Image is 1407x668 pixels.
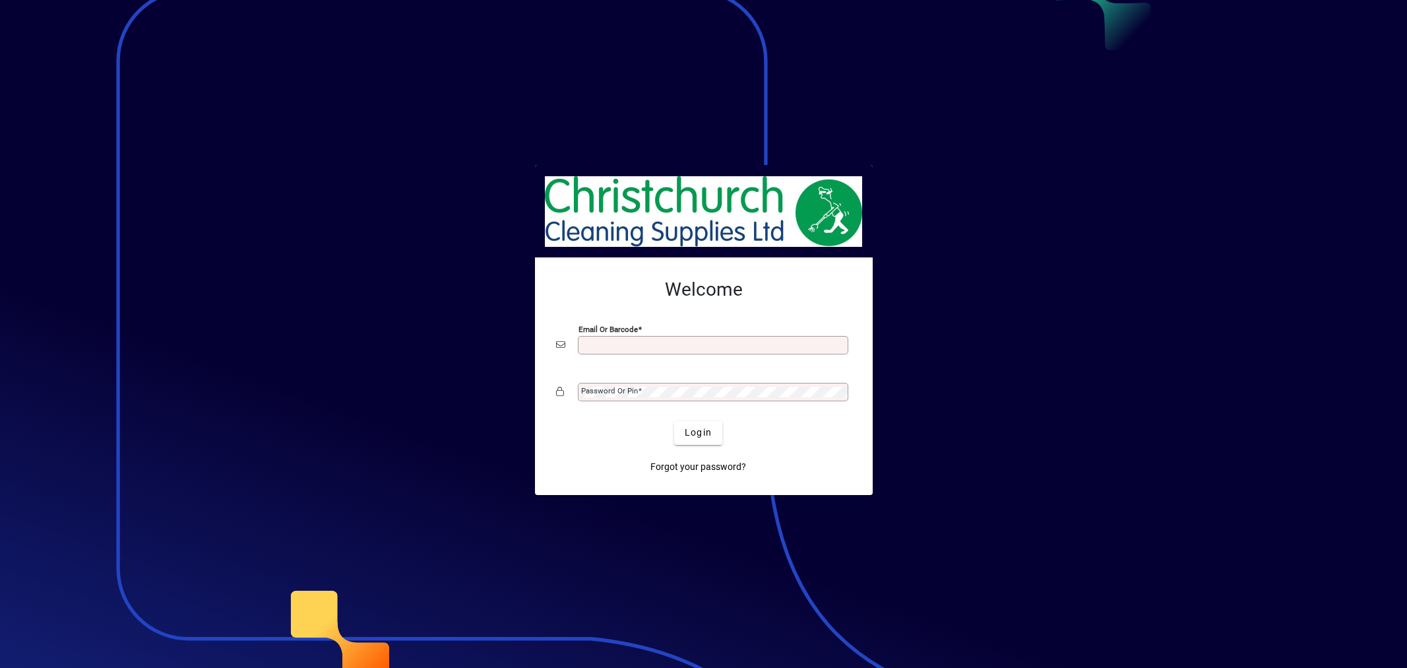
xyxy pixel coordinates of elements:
mat-label: Password or Pin [581,386,638,395]
span: Forgot your password? [650,460,746,474]
button: Login [674,421,722,445]
a: Forgot your password? [645,455,751,479]
h2: Welcome [556,279,852,301]
span: Login [685,426,712,440]
mat-label: Email or Barcode [578,324,638,333]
